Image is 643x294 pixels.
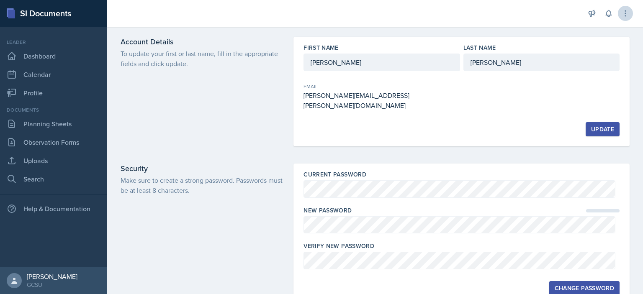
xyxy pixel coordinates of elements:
div: [PERSON_NAME] [27,272,77,281]
div: Update [591,126,614,133]
label: Last Name [463,43,496,52]
div: Help & Documentation [3,200,104,217]
div: Leader [3,38,104,46]
a: Calendar [3,66,104,83]
p: To update your first or last name, fill in the appropriate fields and click update. [121,49,283,69]
a: Profile [3,84,104,101]
input: Enter last name [463,54,620,71]
label: First Name [303,43,339,52]
a: Search [3,171,104,187]
div: Documents [3,106,104,114]
h3: Account Details [121,37,283,47]
label: New Password [303,206,352,215]
div: Email [303,83,460,90]
div: [PERSON_NAME][EMAIL_ADDRESS][PERSON_NAME][DOMAIN_NAME] [303,90,460,110]
a: Uploads [3,152,104,169]
div: Change Password [555,285,614,291]
p: Make sure to create a strong password. Passwords must be at least 8 characters. [121,175,283,195]
h3: Security [121,164,283,174]
label: Current Password [303,170,366,179]
div: GCSU [27,281,77,289]
a: Planning Sheets [3,115,104,132]
button: Update [586,122,620,136]
label: Verify New Password [303,242,374,250]
a: Observation Forms [3,134,104,151]
input: Enter first name [303,54,460,71]
a: Dashboard [3,48,104,64]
